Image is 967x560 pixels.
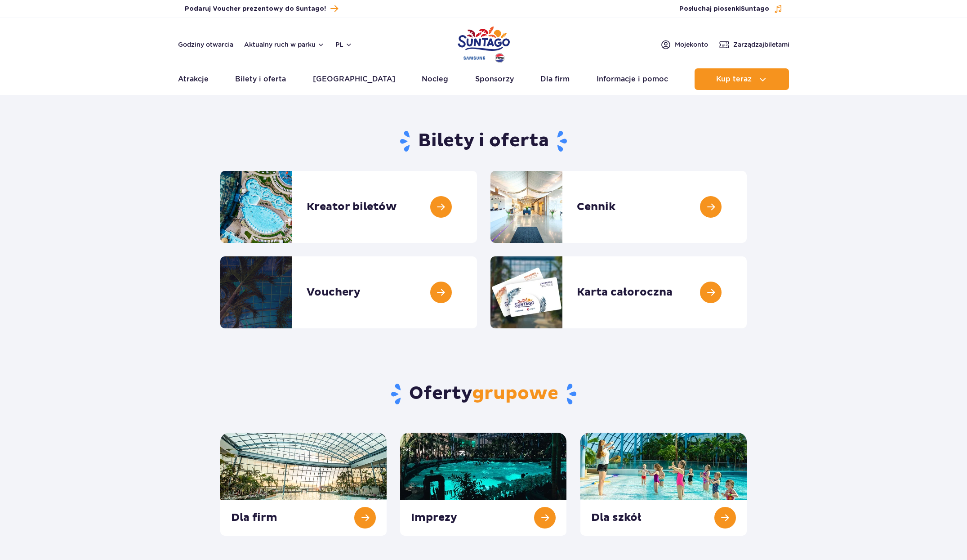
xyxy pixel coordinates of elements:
button: Kup teraz [695,68,789,90]
a: Sponsorzy [475,68,514,90]
span: Kup teraz [716,75,752,83]
a: Park of Poland [458,22,510,64]
span: Moje konto [675,40,708,49]
span: Zarządzaj biletami [733,40,789,49]
span: Podaruj Voucher prezentowy do Suntago! [185,4,326,13]
h1: Bilety i oferta [220,130,747,153]
a: Informacje i pomoc [597,68,668,90]
button: Aktualny ruch w parku [244,41,325,48]
span: Suntago [741,6,769,12]
a: Dla firm [540,68,570,90]
span: grupowe [472,382,558,405]
a: Podaruj Voucher prezentowy do Suntago! [185,3,338,15]
h2: Oferty [220,382,747,406]
a: Atrakcje [178,68,209,90]
a: Godziny otwarcia [178,40,233,49]
a: Zarządzajbiletami [719,39,789,50]
button: pl [335,40,352,49]
button: Posłuchaj piosenkiSuntago [679,4,783,13]
a: Nocleg [422,68,448,90]
a: Mojekonto [660,39,708,50]
a: Bilety i oferta [235,68,286,90]
span: Posłuchaj piosenki [679,4,769,13]
a: [GEOGRAPHIC_DATA] [313,68,395,90]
